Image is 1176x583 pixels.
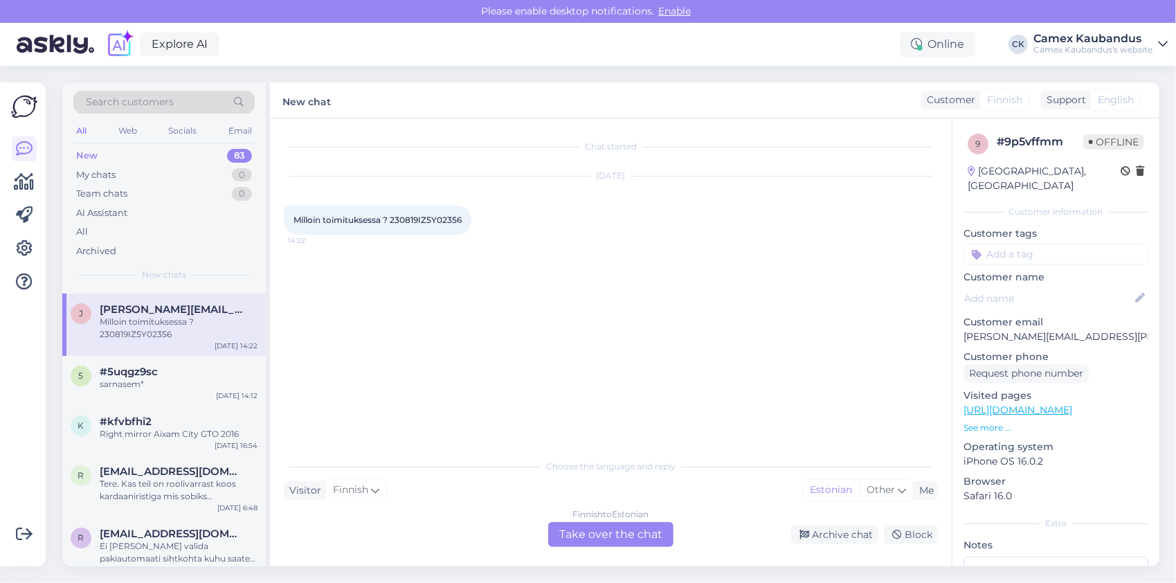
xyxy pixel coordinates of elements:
p: iPhone OS 16.0.2 [964,454,1148,469]
div: My chats [76,168,116,182]
div: 0 [232,168,252,182]
img: Askly Logo [11,93,37,120]
div: Customer information [964,206,1148,218]
p: Customer tags [964,226,1148,241]
div: sarnasem* [100,378,257,391]
span: refo80@hotmail.com [100,465,244,478]
input: Add a tag [964,244,1148,264]
span: Milloin toimituksessa ? 230819IZ5Y02356 [293,215,462,225]
p: Safari 16.0 [964,489,1148,503]
div: Choose the language and reply [284,460,938,473]
div: [DATE] [284,170,938,182]
p: Customer name [964,270,1148,285]
p: Operating system [964,440,1148,454]
span: #5uqgz9sc [100,366,158,378]
div: Archived [76,244,116,258]
div: Milloin toimituksessa ? 230819IZ5Y02356 [100,316,257,341]
div: Visitor [284,483,321,498]
div: Team chats [76,187,127,201]
div: Take over the chat [548,522,673,547]
span: 14:22 [288,235,340,246]
label: New chat [282,91,331,109]
div: New [76,149,98,163]
p: Customer phone [964,350,1148,364]
div: Me [914,483,934,498]
div: CK [1008,35,1028,54]
div: Block [884,526,938,544]
div: [DATE] 22:36 [214,565,257,575]
div: [DATE] 6:48 [217,503,257,513]
div: Camex Kaubandus [1033,33,1152,44]
div: Web [116,122,140,140]
span: r [78,532,84,543]
div: Socials [165,122,199,140]
p: [PERSON_NAME][EMAIL_ADDRESS][PERSON_NAME][DOMAIN_NAME] [964,330,1148,344]
span: Offline [1083,134,1144,150]
span: j [79,308,83,319]
p: Notes [964,538,1148,553]
span: jarno.m.huttunen@gmail.com [100,303,244,316]
div: # 9p5vffmm [997,134,1083,150]
span: Finnish [987,93,1022,107]
div: Right mirror Aixam City GTO 2016 [100,428,257,440]
div: Email [226,122,255,140]
span: k [78,420,84,431]
div: Finnish to Estonian [573,508,649,521]
span: riveillä70@gmail.com [100,528,244,540]
div: [DATE] 16:54 [215,440,257,451]
div: [GEOGRAPHIC_DATA], [GEOGRAPHIC_DATA] [968,164,1121,193]
a: [URL][DOMAIN_NAME] [964,404,1072,416]
p: Browser [964,474,1148,489]
div: Request phone number [964,364,1089,383]
p: Customer email [964,315,1148,330]
div: Chat started [284,141,938,153]
div: 0 [232,187,252,201]
div: All [73,122,89,140]
div: Extra [964,517,1148,530]
span: 5 [79,370,84,381]
span: Finnish [333,483,368,498]
div: Ei [PERSON_NAME] valida pakiautomaati sihtkohta kuhu saate paki saata [100,540,257,565]
div: Tere. Kas teil on roolivarrast koos kardaaniristiga mis sobiks [PERSON_NAME] m12 autole või siis ... [100,478,257,503]
div: Archive chat [791,526,878,544]
span: 9 [976,138,981,149]
p: See more ... [964,422,1148,434]
div: AI Assistant [76,206,127,220]
div: [DATE] 14:12 [216,391,257,401]
span: Other [867,483,895,496]
a: Explore AI [140,33,219,56]
span: Enable [654,5,695,17]
div: Estonian [803,480,859,501]
p: Visited pages [964,388,1148,403]
div: Customer [921,93,975,107]
input: Add name [964,291,1132,306]
div: 83 [227,149,252,163]
a: Camex KaubandusCamex Kaubandus's website [1033,33,1168,55]
span: r [78,470,84,481]
span: New chats [142,269,186,281]
div: [DATE] 14:22 [215,341,257,351]
span: #kfvbfhi2 [100,415,152,428]
div: Camex Kaubandus's website [1033,44,1152,55]
div: Online [900,32,975,57]
div: All [76,225,88,239]
span: Search customers [86,95,174,109]
span: English [1098,93,1134,107]
img: explore-ai [105,30,134,59]
div: Support [1041,93,1086,107]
